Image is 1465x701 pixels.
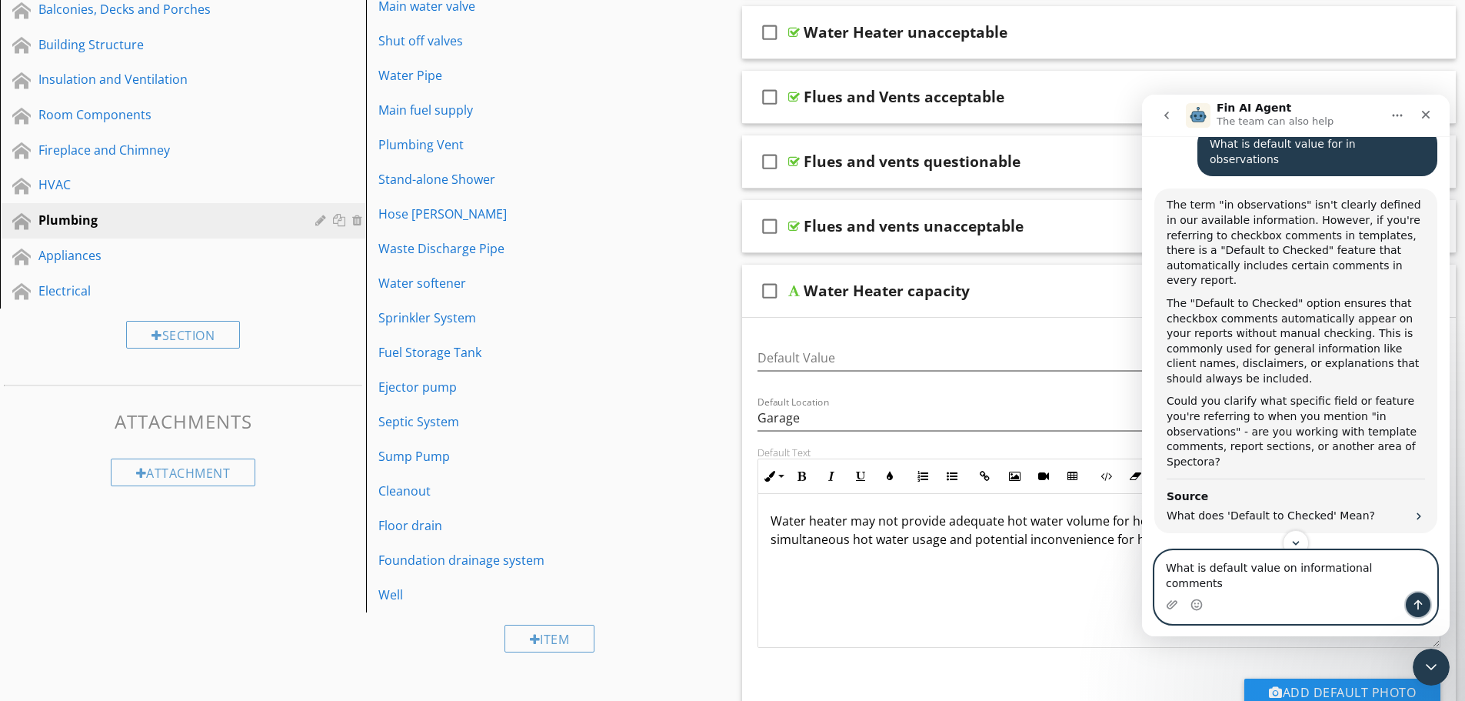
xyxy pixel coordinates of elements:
div: Attachment [111,459,256,486]
div: Item [504,625,595,653]
button: Italic (Ctrl+I) [817,462,846,491]
div: Insulation and Ventilation [38,70,293,88]
div: Floor drain [378,516,667,535]
button: Bold (Ctrl+B) [787,462,817,491]
input: Default Value [757,345,1441,371]
div: Fuel Storage Tank [378,343,667,362]
div: Sprinkler System [378,309,667,327]
div: Water Heater unacceptable [804,23,1007,42]
p: Water heater may not provide adequate hot water volume for home's requirements. This could result... [771,512,1428,549]
div: Sump Pump [378,447,667,466]
i: check_box_outline_blank [757,78,782,115]
div: Flues and vents unacceptable [804,217,1024,235]
i: check_box_outline_blank [757,143,782,180]
i: check_box_outline_blank [757,14,782,51]
div: Flues and vents questionable [804,152,1021,171]
div: Main fuel supply [378,101,667,119]
i: check_box_outline_blank [757,208,782,245]
div: Flues and Vents acceptable [804,88,1004,106]
div: Ejector pump [378,378,667,396]
div: Water softener [378,274,667,292]
div: Septic System [378,412,667,431]
div: Foundation drainage system [378,551,667,569]
div: Fireplace and Chimney [38,141,293,159]
div: Hose [PERSON_NAME] [378,205,667,223]
iframe: Intercom live chat [1142,95,1450,636]
div: Building Structure [38,35,293,54]
div: Default Text [757,446,1441,459]
div: Plumbing [38,211,293,229]
div: Shut off valves [378,32,667,50]
div: Section [126,321,240,349]
input: Default Location [757,406,1420,431]
div: Stand-alone Shower [378,170,667,189]
div: Plumbing Vent [378,135,667,154]
div: Water Heater capacity [804,282,970,300]
i: check_box_outline_blank [757,272,782,309]
div: Cleanout [378,482,667,500]
div: HVAC [38,175,293,194]
div: Room Components [38,105,293,124]
div: Water Pipe [378,66,667,85]
div: Electrical [38,282,293,300]
div: Waste Discharge Pipe [378,239,667,258]
iframe: Intercom live chat [1413,649,1450,686]
div: Well [378,586,667,604]
div: Appliances [38,246,293,265]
